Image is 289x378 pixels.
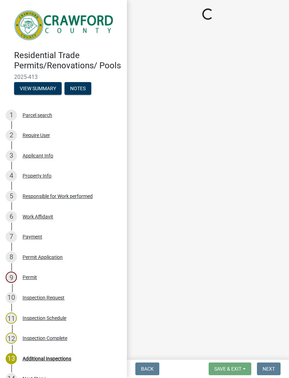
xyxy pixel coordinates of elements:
div: 3 [6,150,17,161]
div: 9 [6,272,17,283]
div: Inspection Schedule [23,316,66,321]
div: 8 [6,252,17,263]
div: Additional Inspections [23,356,71,361]
button: Save & Exit [209,362,251,375]
div: 2 [6,130,17,141]
div: Permit [23,275,37,280]
wm-modal-confirm: Summary [14,86,62,92]
div: Work Affidavit [23,214,53,219]
span: Save & Exit [214,366,241,372]
wm-modal-confirm: Notes [64,86,91,92]
h4: Residential Trade Permits/Renovations/ Pools [14,50,121,71]
div: 12 [6,333,17,344]
button: Next [257,362,281,375]
div: 7 [6,231,17,242]
span: 2025-413 [14,74,113,80]
div: 13 [6,353,17,364]
div: 11 [6,312,17,324]
div: Parcel search [23,113,52,118]
div: 5 [6,191,17,202]
div: Payment [23,234,42,239]
div: Property Info [23,173,51,178]
div: Responsible for Work performed [23,194,93,199]
div: Applicant Info [23,153,53,158]
div: 6 [6,211,17,222]
div: Permit Application [23,255,63,260]
div: Inspection Complete [23,336,67,341]
span: Back [141,366,154,372]
button: View Summary [14,82,62,95]
span: Next [263,366,275,372]
div: Inspection Request [23,295,64,300]
img: Crawford County, Georgia [14,7,116,43]
button: Back [135,362,159,375]
button: Notes [64,82,91,95]
div: 10 [6,292,17,303]
div: 1 [6,110,17,121]
div: 4 [6,170,17,181]
div: Require User [23,133,50,138]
